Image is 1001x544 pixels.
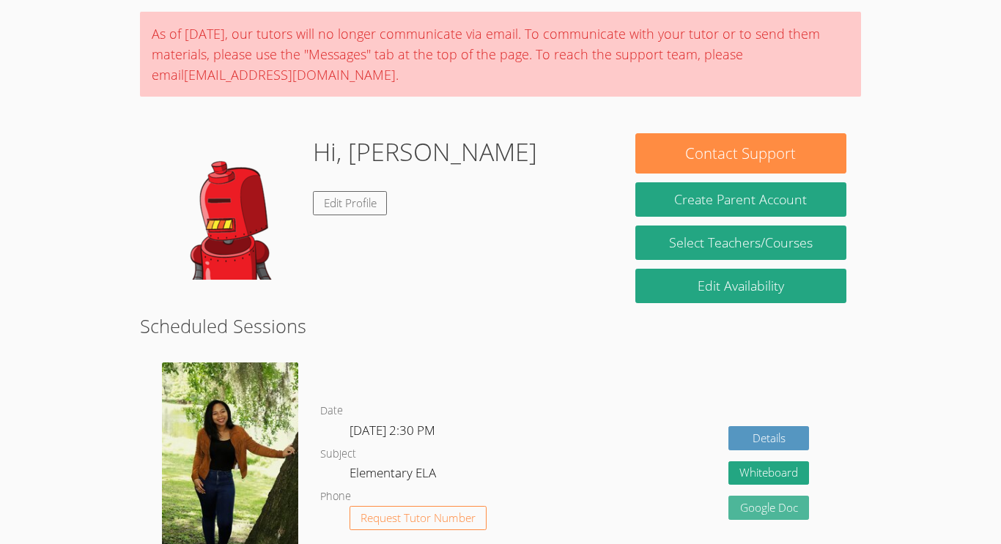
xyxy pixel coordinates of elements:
button: Create Parent Account [635,182,846,217]
a: Edit Profile [313,191,388,215]
span: Request Tutor Number [361,513,476,523]
dt: Subject [320,445,356,463]
h2: Scheduled Sessions [140,312,861,340]
h1: Hi, [PERSON_NAME] [313,133,537,171]
dt: Phone [320,488,351,506]
button: Request Tutor Number [350,506,487,530]
a: Google Doc [728,496,809,520]
dd: Elementary ELA [350,463,439,488]
a: Edit Availability [635,269,846,303]
dt: Date [320,402,343,420]
img: default.png [155,133,301,280]
div: As of [DATE], our tutors will no longer communicate via email. To communicate with your tutor or ... [140,12,861,97]
span: [DATE] 2:30 PM [350,422,435,439]
a: Details [728,426,809,450]
a: Select Teachers/Courses [635,226,846,260]
button: Contact Support [635,133,846,174]
button: Whiteboard [728,461,809,485]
